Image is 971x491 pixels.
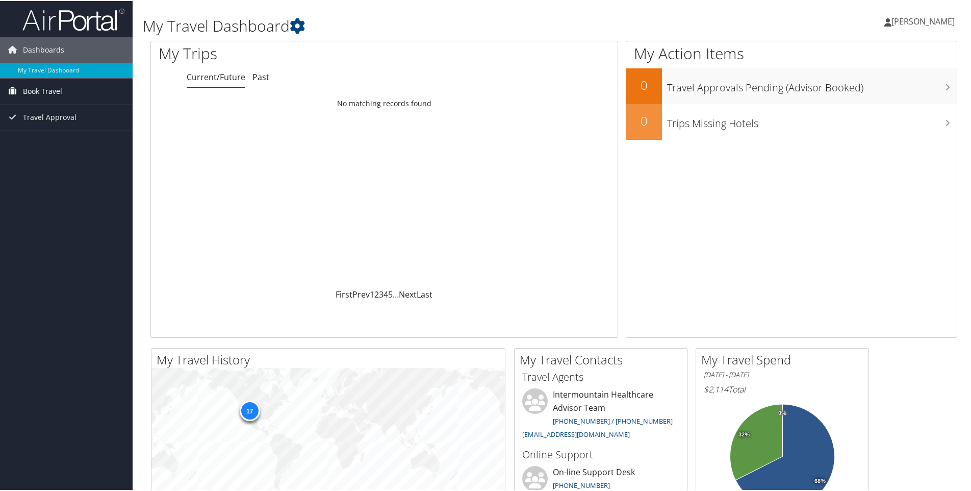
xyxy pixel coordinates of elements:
h2: My Travel History [157,350,505,367]
span: $2,114 [704,383,728,394]
a: Last [417,288,432,299]
a: Past [252,70,269,82]
h6: [DATE] - [DATE] [704,369,861,379]
div: 17 [239,400,260,420]
span: … [393,288,399,299]
h2: My Travel Spend [701,350,868,367]
a: 0Trips Missing Hotels [626,103,957,139]
a: 0Travel Approvals Pending (Advisor Booked) [626,67,957,103]
span: Dashboards [23,36,64,62]
span: [PERSON_NAME] [891,15,955,26]
h2: My Travel Contacts [520,350,687,367]
a: [PHONE_NUMBER] [553,480,610,489]
a: [PERSON_NAME] [884,5,965,36]
tspan: 68% [814,477,826,483]
li: Intermountain Healthcare Advisor Team [517,387,684,442]
span: Book Travel [23,78,62,103]
img: airportal-logo.png [22,7,124,31]
h1: My Action Items [626,42,957,63]
a: [EMAIL_ADDRESS][DOMAIN_NAME] [522,429,630,438]
span: Travel Approval [23,104,76,129]
a: 5 [388,288,393,299]
h3: Online Support [522,447,679,461]
h1: My Trips [159,42,416,63]
a: Prev [352,288,370,299]
a: 1 [370,288,374,299]
a: 4 [384,288,388,299]
a: 2 [374,288,379,299]
a: 3 [379,288,384,299]
a: First [336,288,352,299]
h2: 0 [626,76,662,93]
h3: Travel Approvals Pending (Advisor Booked) [667,75,957,94]
td: No matching records found [151,93,618,112]
a: Current/Future [187,70,245,82]
a: Next [399,288,417,299]
h2: 0 [626,111,662,129]
tspan: 32% [738,431,750,437]
tspan: 0% [778,409,786,415]
h6: Total [704,383,861,394]
h3: Travel Agents [522,369,679,383]
h3: Trips Missing Hotels [667,110,957,130]
a: [PHONE_NUMBER] / [PHONE_NUMBER] [553,415,673,425]
h1: My Travel Dashboard [143,14,691,36]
